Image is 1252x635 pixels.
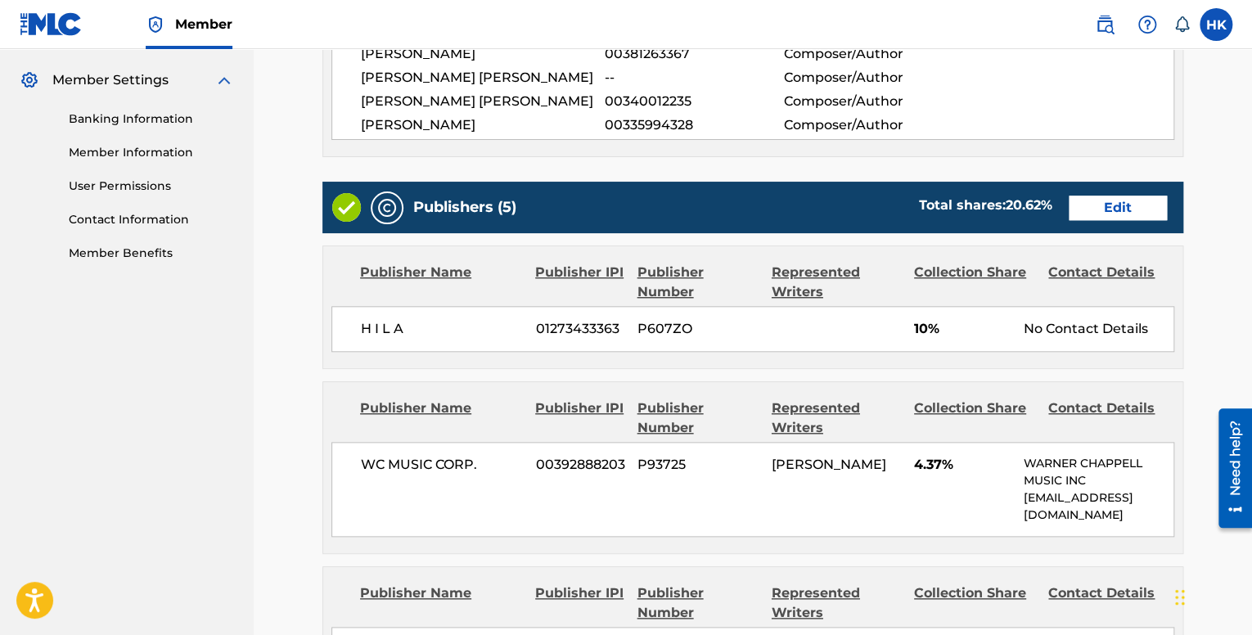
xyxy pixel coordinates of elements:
div: Contact Details [1048,399,1170,438]
span: 00381263367 [605,44,783,64]
img: Member Settings [20,70,39,90]
span: Composer/Author [783,92,946,111]
div: Publisher Name [360,263,523,302]
span: 10% [914,319,1011,339]
img: Publishers [377,198,397,218]
span: 20.62 % [1006,197,1052,213]
span: WC MUSIC CORP. [361,455,524,475]
div: Publisher Number [637,399,759,438]
div: Publisher IPI [535,263,624,302]
img: MLC Logo [20,12,83,36]
div: Represented Writers [772,399,902,438]
div: Publisher IPI [535,583,624,623]
span: 4.37% [914,455,1011,475]
a: Member Benefits [69,245,234,262]
div: Publisher IPI [535,399,624,438]
iframe: Resource Center [1206,402,1252,534]
span: H I L A [361,319,524,339]
a: Public Search [1088,8,1121,41]
div: Help [1131,8,1164,41]
img: Top Rightsholder [146,15,165,34]
p: WARNER CHAPPELL MUSIC INC [1024,455,1173,489]
div: Collection Share [914,263,1036,302]
span: 00335994328 [605,115,783,135]
div: Slepen [1175,573,1185,622]
div: Total shares: [919,196,1052,215]
img: search [1095,15,1115,34]
span: 00392888203 [536,455,625,475]
div: Represented Writers [772,263,902,302]
img: help [1137,15,1157,34]
h5: Publishers (5) [413,198,516,217]
img: Valid [332,193,361,222]
p: [EMAIL_ADDRESS][DOMAIN_NAME] [1024,489,1173,524]
div: Publisher Name [360,399,523,438]
div: Notifications [1173,16,1190,33]
span: 01273433363 [536,319,625,339]
div: Contact Details [1048,263,1170,302]
span: Composer/Author [783,68,946,88]
span: Member Settings [52,70,169,90]
span: [PERSON_NAME] [PERSON_NAME] [361,92,605,111]
span: -- [605,68,783,88]
span: [PERSON_NAME] [772,457,886,472]
span: [PERSON_NAME] [PERSON_NAME] [361,68,605,88]
span: 00340012235 [605,92,783,111]
div: Chatwidget [1170,556,1252,635]
div: Represented Writers [772,583,902,623]
div: Collection Share [914,399,1036,438]
div: Publisher Number [637,263,759,302]
span: Composer/Author [783,44,946,64]
div: Collection Share [914,583,1036,623]
a: Banking Information [69,110,234,128]
div: Contact Details [1048,583,1170,623]
div: User Menu [1200,8,1232,41]
span: P607ZO [637,319,759,339]
a: Member Information [69,144,234,161]
div: Publisher Number [637,583,759,623]
a: Edit [1069,196,1167,220]
span: [PERSON_NAME] [361,44,605,64]
div: Publisher Name [360,583,523,623]
span: Member [175,15,232,34]
img: expand [214,70,234,90]
a: Contact Information [69,211,234,228]
span: Composer/Author [783,115,946,135]
span: [PERSON_NAME] [361,115,605,135]
span: P93725 [637,455,759,475]
div: No Contact Details [1024,319,1173,339]
a: User Permissions [69,178,234,195]
iframe: Chat Widget [1170,556,1252,635]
